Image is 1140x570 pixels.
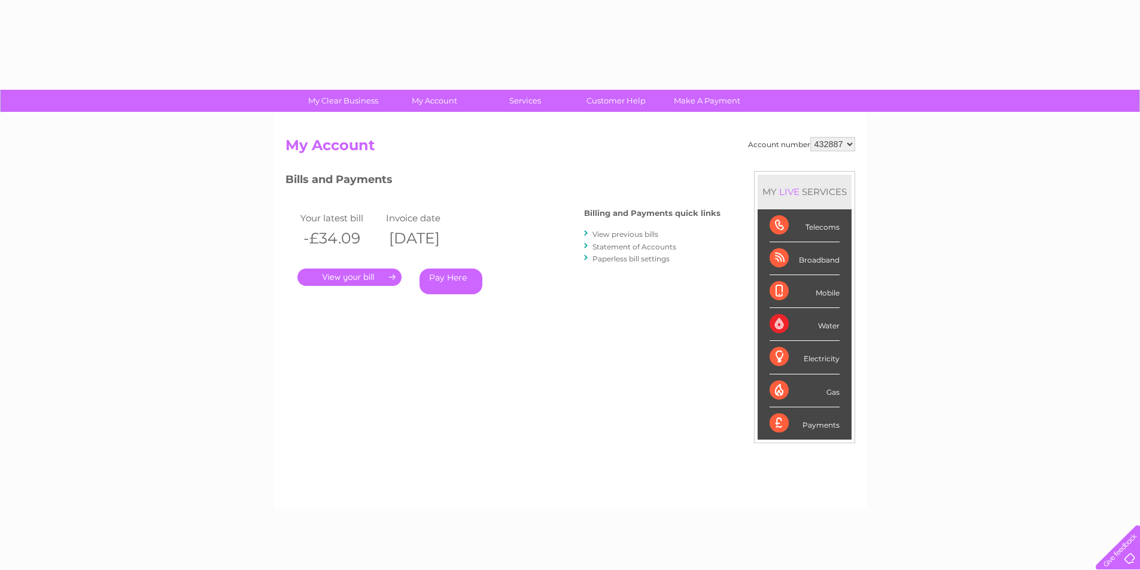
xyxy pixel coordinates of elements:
h4: Billing and Payments quick links [584,209,721,218]
td: Invoice date [383,210,469,226]
a: Customer Help [567,90,665,112]
div: LIVE [777,186,802,197]
a: View previous bills [592,230,658,239]
th: [DATE] [383,226,469,251]
div: Account number [748,137,855,151]
a: Paperless bill settings [592,254,670,263]
a: My Clear Business [294,90,393,112]
div: Broadband [770,242,840,275]
a: Pay Here [419,269,482,294]
a: My Account [385,90,484,112]
a: . [297,269,402,286]
a: Make A Payment [658,90,756,112]
div: Payments [770,407,840,440]
div: Water [770,308,840,341]
td: Your latest bill [297,210,384,226]
div: Gas [770,374,840,407]
a: Statement of Accounts [592,242,676,251]
a: Services [476,90,574,112]
div: Mobile [770,275,840,308]
div: MY SERVICES [758,175,852,209]
h3: Bills and Payments [285,171,721,192]
div: Telecoms [770,209,840,242]
h2: My Account [285,137,855,160]
th: -£34.09 [297,226,384,251]
div: Electricity [770,341,840,374]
